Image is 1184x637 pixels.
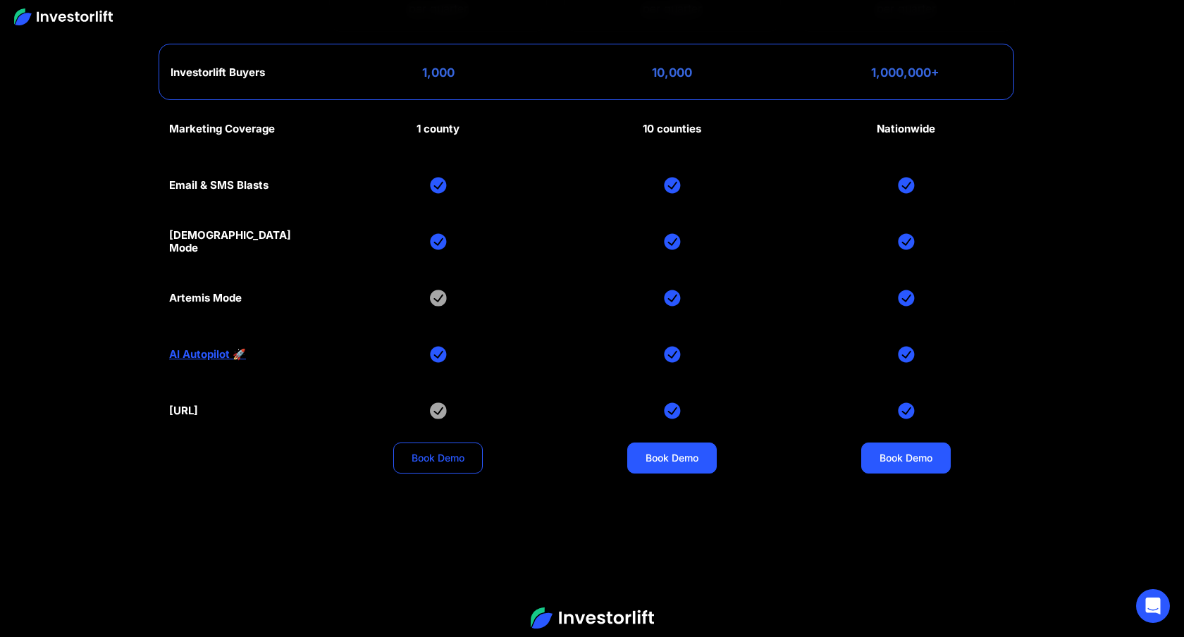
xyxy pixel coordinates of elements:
[1136,589,1170,623] div: Open Intercom Messenger
[877,123,935,135] div: Nationwide
[871,66,939,80] div: 1,000,000+
[417,123,460,135] div: 1 county
[627,443,717,474] a: Book Demo
[169,123,275,135] div: Marketing Coverage
[169,292,242,304] div: Artemis Mode
[169,229,312,254] div: [DEMOGRAPHIC_DATA] Mode
[169,404,198,417] div: [URL]
[422,66,455,80] div: 1,000
[643,123,701,135] div: 10 counties
[652,66,692,80] div: 10,000
[169,348,246,361] a: AI Autopilot 🚀
[861,443,951,474] a: Book Demo
[393,443,483,474] a: Book Demo
[171,66,265,79] div: Investorlift Buyers
[169,179,269,192] div: Email & SMS Blasts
